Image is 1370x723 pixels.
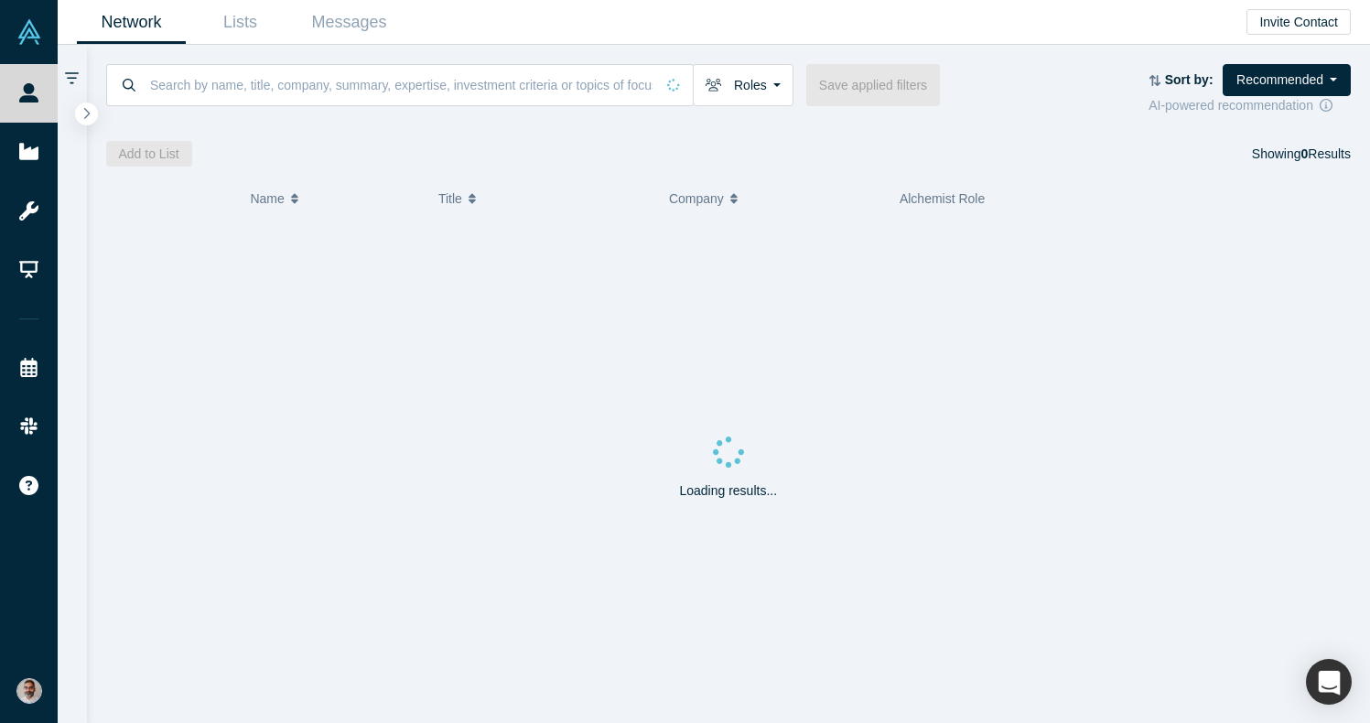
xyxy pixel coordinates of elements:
[1223,64,1351,96] button: Recommended
[250,179,419,218] button: Name
[669,179,880,218] button: Company
[1301,146,1309,161] strong: 0
[250,179,284,218] span: Name
[1301,146,1351,161] span: Results
[106,141,192,167] button: Add to List
[16,678,42,704] img: Gotam Bhardwaj's Account
[77,1,186,44] a: Network
[679,481,777,501] p: Loading results...
[1252,141,1351,167] div: Showing
[438,179,462,218] span: Title
[1246,9,1351,35] button: Invite Contact
[438,179,650,218] button: Title
[669,179,724,218] span: Company
[16,19,42,45] img: Alchemist Vault Logo
[295,1,404,44] a: Messages
[186,1,295,44] a: Lists
[1149,96,1351,115] div: AI-powered recommendation
[806,64,940,106] button: Save applied filters
[693,64,793,106] button: Roles
[900,191,985,206] span: Alchemist Role
[148,63,654,106] input: Search by name, title, company, summary, expertise, investment criteria or topics of focus
[1165,72,1214,87] strong: Sort by:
